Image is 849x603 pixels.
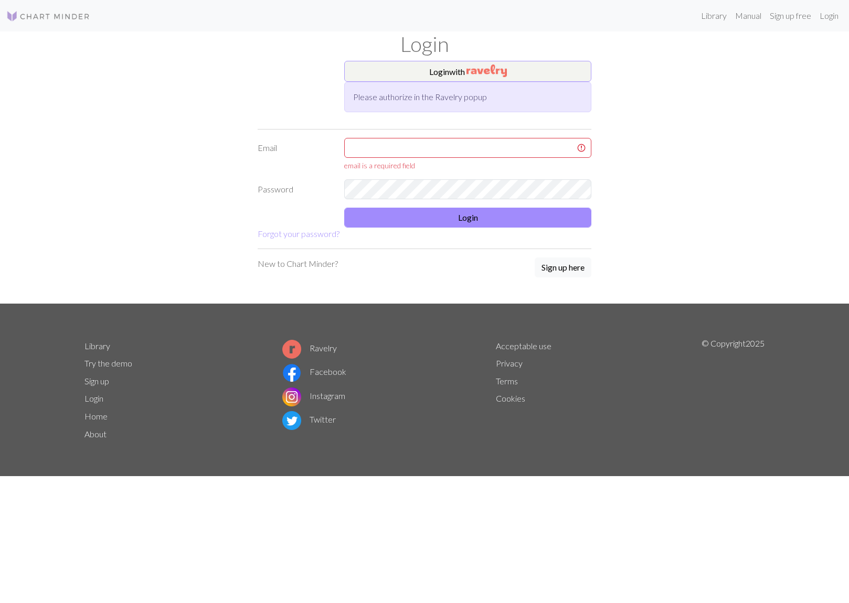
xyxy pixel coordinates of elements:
[496,341,551,351] a: Acceptable use
[282,414,336,424] a: Twitter
[258,257,338,270] p: New to Chart Minder?
[535,257,591,277] button: Sign up here
[344,208,591,228] button: Login
[697,5,731,26] a: Library
[282,363,301,382] img: Facebook logo
[282,387,301,406] img: Instagram logo
[344,82,591,112] div: Please authorize in the Ravelry popup
[251,179,338,199] label: Password
[282,367,346,376] a: Facebook
[84,411,108,421] a: Home
[282,343,337,353] a: Ravelry
[84,393,103,403] a: Login
[282,411,301,430] img: Twitter logo
[496,376,518,386] a: Terms
[766,5,815,26] a: Sign up free
[282,391,345,401] a: Instagram
[6,10,90,23] img: Logo
[466,64,507,77] img: Ravelry
[251,138,338,171] label: Email
[84,341,110,351] a: Library
[258,229,339,239] a: Forgot your password?
[815,5,843,26] a: Login
[84,358,132,368] a: Try the demo
[78,31,771,57] h1: Login
[344,160,591,171] div: email is a required field
[84,429,107,439] a: About
[731,5,766,26] a: Manual
[535,257,591,278] a: Sign up here
[702,337,765,443] p: © Copyright 2025
[496,358,523,368] a: Privacy
[84,376,109,386] a: Sign up
[496,393,525,403] a: Cookies
[282,340,301,359] img: Ravelry logo
[344,61,591,82] button: Loginwith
